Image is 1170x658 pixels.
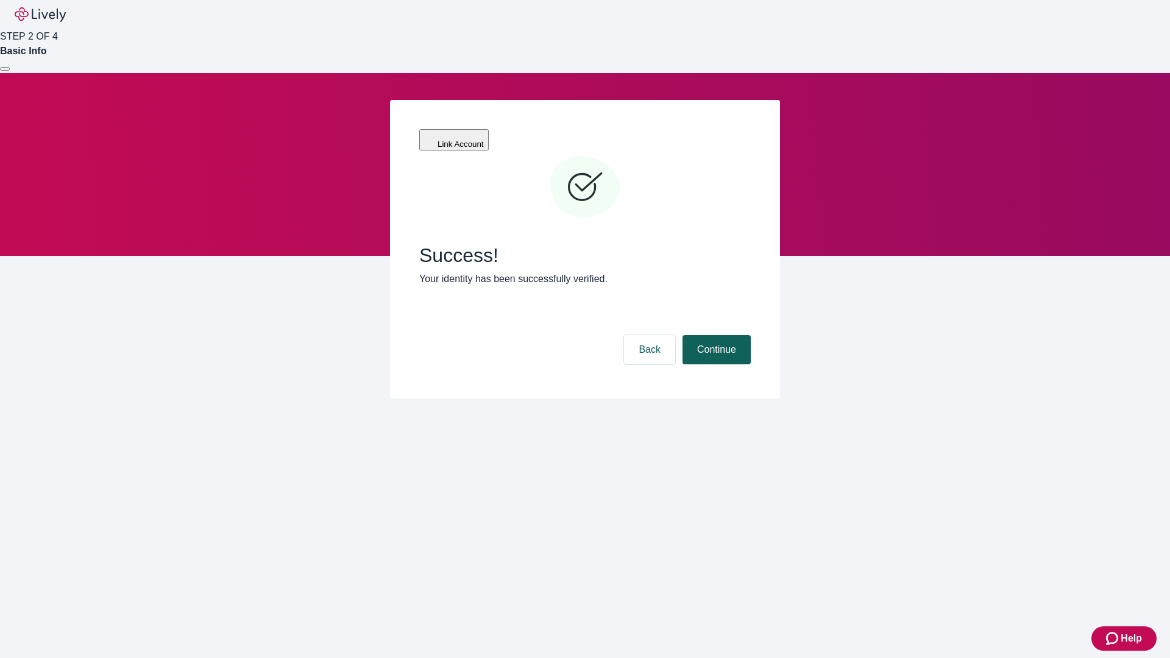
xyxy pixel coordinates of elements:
span: Help [1121,631,1142,646]
button: Link Account [419,129,489,150]
button: Continue [682,335,751,364]
p: Your identity has been successfully verified. [419,272,751,286]
img: Lively [15,7,66,22]
svg: Zendesk support icon [1106,631,1121,646]
button: Zendesk support iconHelp [1091,626,1157,651]
button: Back [624,335,675,364]
span: Success! [419,244,751,267]
svg: Checkmark icon [548,151,622,224]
